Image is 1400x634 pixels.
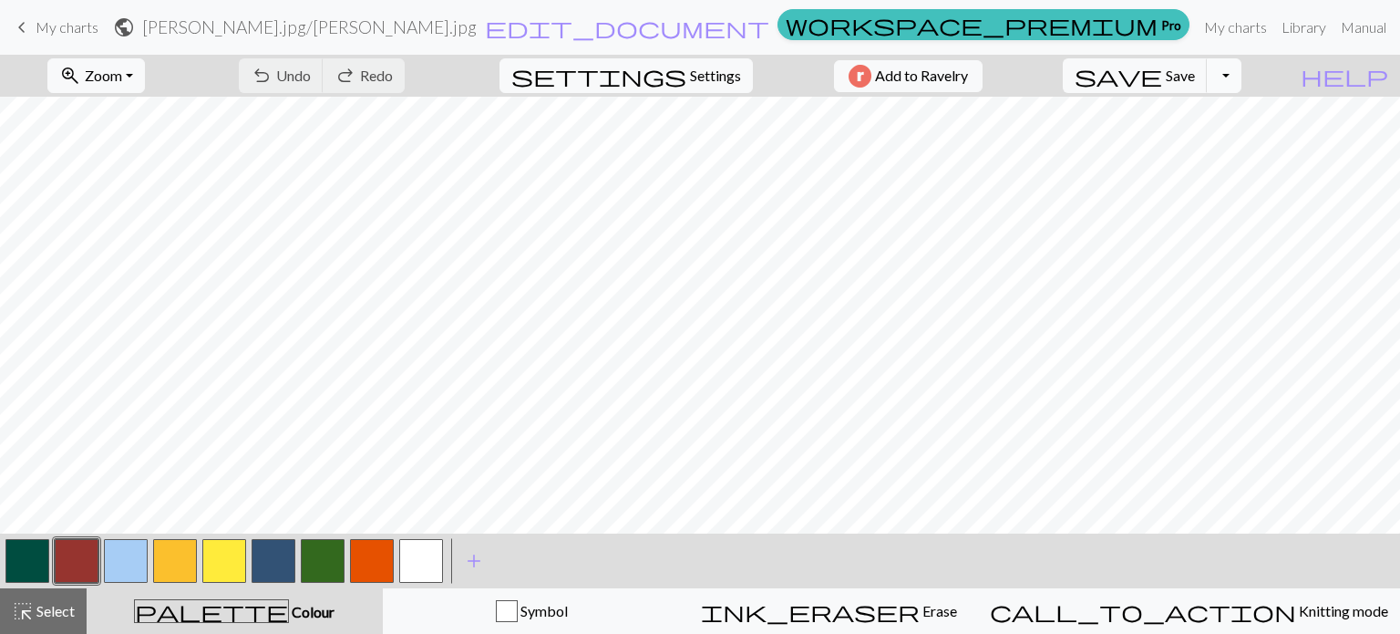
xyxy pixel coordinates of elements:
span: call_to_action [990,598,1296,624]
button: Add to Ravelry [834,60,983,92]
span: keyboard_arrow_left [11,15,33,40]
span: Colour [289,603,335,620]
span: zoom_in [59,63,81,88]
span: save [1075,63,1162,88]
span: edit_document [485,15,769,40]
button: Knitting mode [978,588,1400,634]
a: Pro [777,9,1189,40]
h2: [PERSON_NAME].jpg / [PERSON_NAME].jpg [142,16,477,37]
img: Ravelry [849,65,871,88]
span: palette [135,598,288,624]
span: highlight_alt [12,598,34,624]
a: Manual [1333,9,1394,46]
span: ink_eraser [701,598,920,624]
span: Zoom [85,67,122,84]
button: Zoom [47,58,145,93]
span: workspace_premium [786,12,1158,37]
span: Erase [920,602,957,619]
span: add [463,548,485,574]
a: My charts [11,12,98,43]
button: Save [1063,58,1208,93]
span: My charts [36,18,98,36]
span: Save [1166,67,1195,84]
span: help [1301,63,1388,88]
span: Settings [690,65,741,87]
button: Symbol [383,588,681,634]
button: SettingsSettings [499,58,753,93]
span: Add to Ravelry [875,65,968,88]
button: Erase [680,588,978,634]
span: public [113,15,135,40]
a: My charts [1197,9,1274,46]
button: Colour [87,588,383,634]
span: Select [34,602,75,619]
a: Library [1274,9,1333,46]
i: Settings [511,65,686,87]
span: Symbol [518,602,568,619]
span: Knitting mode [1296,602,1388,619]
span: settings [511,63,686,88]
